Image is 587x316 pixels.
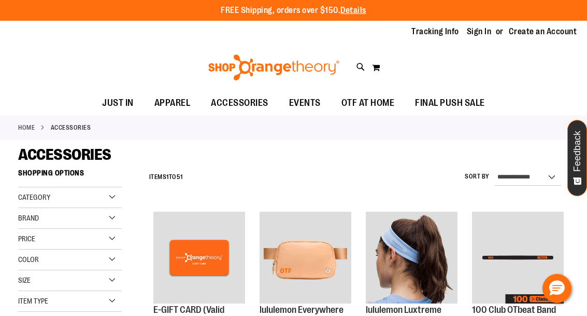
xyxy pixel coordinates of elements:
span: Feedback [572,131,582,172]
span: Brand [18,214,39,222]
img: Image of 100 Club OTbeat Band [472,212,564,304]
a: lululemon Luxtreme Training Headband [366,212,457,305]
a: FINAL PUSH SALE [405,91,495,115]
span: 1 [166,173,169,181]
strong: ACCESSORIES [51,123,91,132]
a: lululemon Everywhere Belt Bag [260,212,351,305]
a: EVENTS [279,91,331,115]
button: Feedback - Show survey [567,120,587,196]
a: E-GIFT CARD (Valid ONLY for ShopOrangetheory.com) [153,212,245,305]
span: ACCESSORIES [18,146,111,163]
img: lululemon Luxtreme Training Headband [366,212,457,304]
p: FREE Shipping, orders over $150. [221,5,366,17]
a: APPAREL [144,91,201,115]
span: OTF AT HOME [341,91,395,115]
a: Tracking Info [411,26,459,37]
span: Price [18,235,35,243]
strong: Shopping Options [18,164,122,187]
a: Sign In [467,26,492,37]
a: Image of 100 Club OTbeat Band [472,212,564,305]
img: lululemon Everywhere Belt Bag [260,212,351,304]
span: JUST IN [102,91,134,115]
h2: Items to [149,169,183,185]
a: Create an Account [509,26,577,37]
span: Color [18,255,39,264]
span: Item Type [18,297,48,305]
img: E-GIFT CARD (Valid ONLY for ShopOrangetheory.com) [153,212,245,304]
img: Shop Orangetheory [207,54,341,80]
a: Home [18,123,35,132]
button: Hello, have a question? Let’s chat. [542,274,571,303]
span: EVENTS [289,91,321,115]
span: ACCESSORIES [211,91,268,115]
a: OTF AT HOME [331,91,405,115]
span: 51 [177,173,183,181]
a: Details [340,6,366,15]
span: Size [18,276,31,284]
label: Sort By [465,172,490,181]
a: 100 Club OTbeat Band [472,305,556,315]
span: FINAL PUSH SALE [415,91,485,115]
a: JUST IN [92,91,144,115]
a: ACCESSORIES [201,91,279,115]
span: APPAREL [154,91,191,115]
span: Category [18,193,50,201]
